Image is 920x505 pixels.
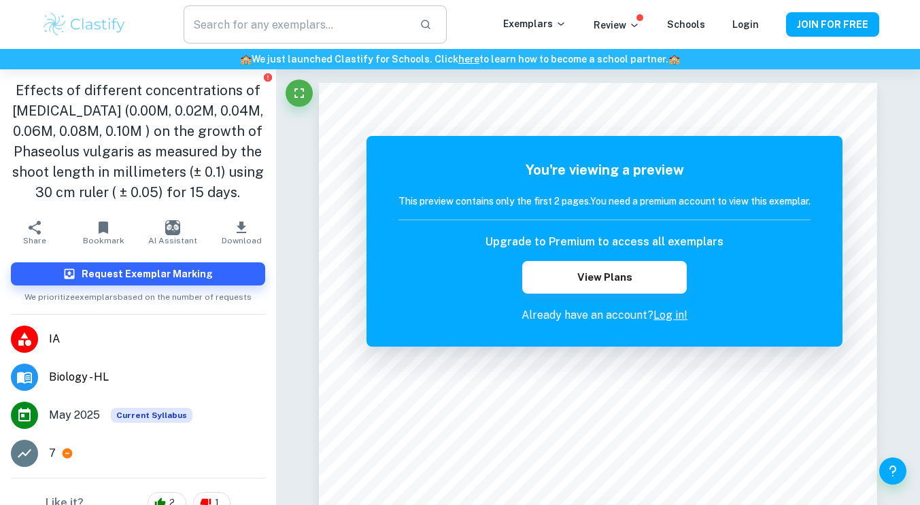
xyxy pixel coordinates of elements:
p: 7 [49,445,56,462]
h6: Request Exemplar Marking [82,266,213,281]
span: 🏫 [240,54,252,65]
input: Search for any exemplars... [184,5,408,43]
button: AI Assistant [138,213,207,251]
a: Schools [667,19,705,30]
span: Share [23,236,46,245]
h1: Effects of different concentrations of [MEDICAL_DATA] (0.00M, 0.02M, 0.04M, 0.06M, 0.08M, 0.10M )... [11,80,265,203]
span: Download [222,236,262,245]
button: Report issue [263,72,273,82]
img: Clastify logo [41,11,128,38]
h6: This preview contains only the first 2 pages. You need a premium account to view this exemplar. [398,194,811,209]
span: We prioritize exemplars based on the number of requests [24,285,252,303]
button: View Plans [522,261,687,294]
a: Log in! [653,309,687,321]
h6: Upgrade to Premium to access all exemplars [485,234,723,250]
button: Help and Feedback [879,457,906,485]
p: Exemplars [503,16,566,31]
a: Login [732,19,759,30]
span: Current Syllabus [111,408,192,423]
p: Already have an account? [398,307,811,324]
div: This exemplar is based on the current syllabus. Feel free to refer to it for inspiration/ideas wh... [111,408,192,423]
span: May 2025 [49,407,100,423]
span: Bookmark [83,236,124,245]
h6: We just launched Clastify for Schools. Click to learn how to become a school partner. [3,52,917,67]
span: 🏫 [668,54,680,65]
button: Bookmark [69,213,137,251]
h5: You're viewing a preview [398,160,811,180]
span: IA [49,331,265,347]
button: JOIN FOR FREE [786,12,879,37]
span: AI Assistant [148,236,197,245]
img: AI Assistant [165,220,180,235]
p: Review [594,18,640,33]
button: Download [207,213,275,251]
span: Biology - HL [49,369,265,385]
button: Request Exemplar Marking [11,262,265,285]
a: here [458,54,479,65]
button: Fullscreen [286,80,313,107]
